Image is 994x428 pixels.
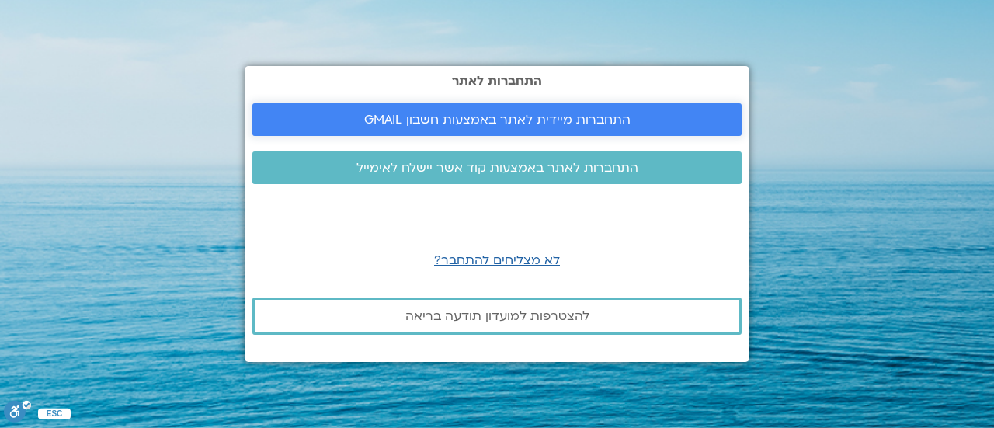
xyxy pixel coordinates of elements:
a: לא מצליחים להתחבר? [434,252,560,269]
a: התחברות מיידית לאתר באמצעות חשבון GMAIL [252,103,742,136]
a: התחברות לאתר באמצעות קוד אשר יישלח לאימייל [252,151,742,184]
span: התחברות לאתר באמצעות קוד אשר יישלח לאימייל [356,161,638,175]
h2: התחברות לאתר [252,74,742,88]
span: התחברות מיידית לאתר באמצעות חשבון GMAIL [364,113,631,127]
span: להצטרפות למועדון תודעה בריאה [405,309,589,323]
a: להצטרפות למועדון תודעה בריאה [252,298,742,335]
